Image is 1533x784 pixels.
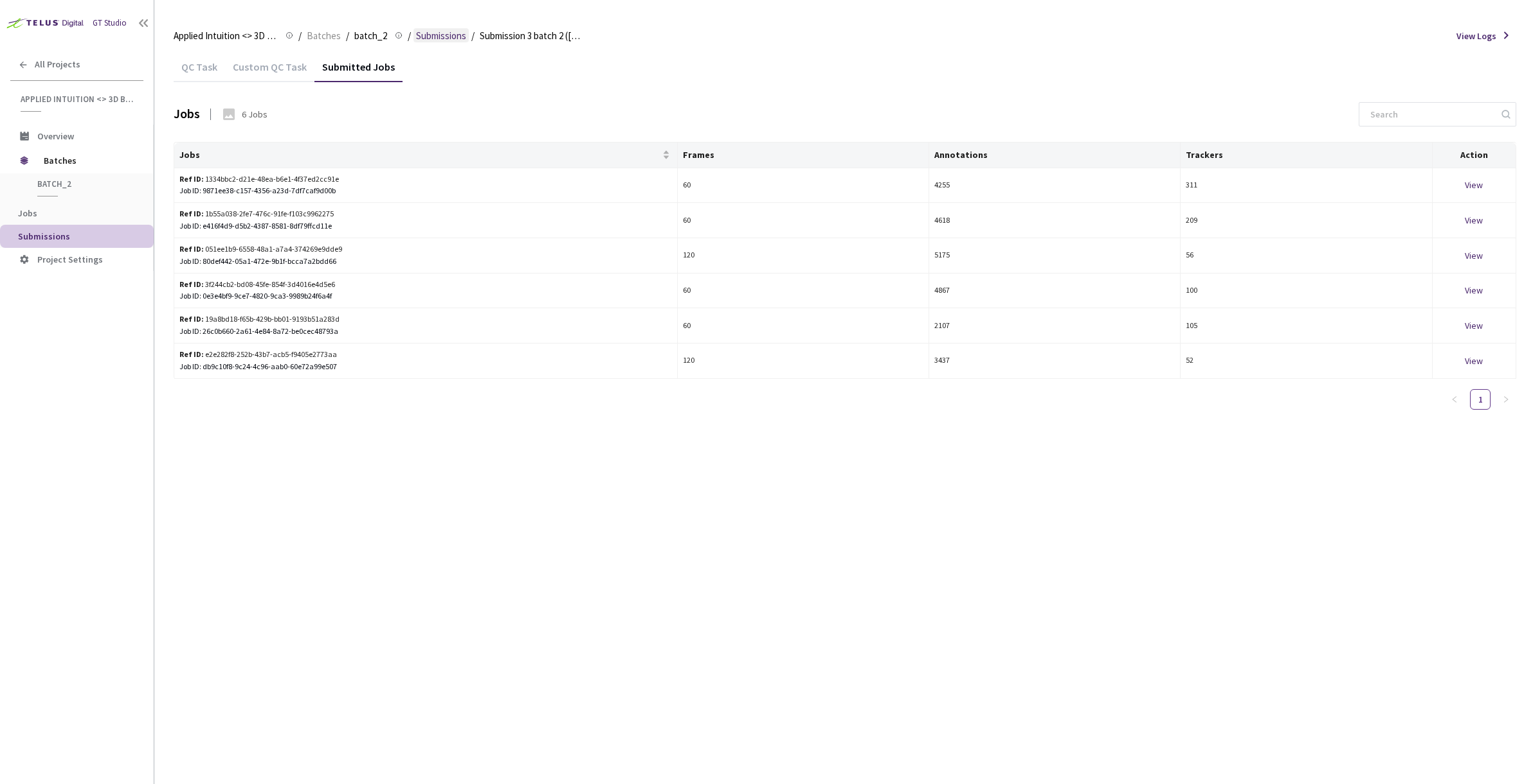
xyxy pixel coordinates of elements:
td: 120 [678,238,929,274]
span: batch_2 [354,28,387,44]
th: Action [1433,143,1516,168]
div: e2e282f8-252b-43b7-acb5-f9405e2773aa [179,349,402,361]
div: 19a8bd18-f65b-429b-bb01-9193b51a283d [179,313,402,326]
span: Overview [37,130,74,142]
div: 1b55a038-2fe7-476c-91fe-f103c9962275 [179,208,402,220]
div: Job ID: e416f4d9-d5b2-4387-8581-8df79ffcd11e [179,220,672,232]
td: 4867 [929,274,1181,309]
b: Ref ID: [179,349,204,359]
a: 1 [1471,390,1490,409]
span: left [1451,396,1458,403]
td: 5175 [929,238,1181,274]
td: 105 [1181,308,1432,344]
span: right [1502,396,1510,403]
span: Batches [44,148,132,173]
div: View [1438,213,1510,227]
li: 1 [1470,389,1491,410]
button: left [1444,389,1465,410]
div: View [1438,248,1510,263]
span: Applied Intuition <> 3D BBox - [PERSON_NAME] [21,94,136,105]
b: Ref ID: [179,279,204,289]
div: View [1438,178,1510,192]
th: Trackers [1181,143,1432,168]
div: Job ID: 80def442-05a1-472e-9b1f-bcca7a2bdd66 [179,256,672,268]
div: Job ID: db9c10f8-9c24-4c96-aab0-60e72a99e507 [179,361,672,373]
li: / [298,28,302,44]
a: Batches [304,28,343,42]
div: View [1438,354,1510,368]
div: View [1438,283,1510,297]
li: / [346,28,349,44]
b: Ref ID: [179,174,204,184]
td: 209 [1181,203,1432,238]
td: 3437 [929,344,1181,379]
span: Jobs [179,150,660,160]
div: GT Studio [93,17,127,30]
span: Jobs [18,207,37,219]
td: 60 [678,274,929,309]
td: 60 [678,308,929,344]
li: / [408,28,411,44]
td: 4255 [929,168,1181,204]
li: Previous Page [1444,389,1465,410]
a: Submissions [413,28,469,42]
span: Project Settings [37,254,103,265]
b: Ref ID: [179,209,204,218]
th: Frames [678,143,929,168]
div: View [1438,318,1510,333]
span: Batches [307,28,341,44]
div: 1334bbc2-d21e-48ea-b6e1-4f37ed2cc91e [179,173,402,186]
span: batch_2 [37,179,132,189]
td: 311 [1181,168,1432,204]
span: Submissions [416,28,466,44]
b: Ref ID: [179,244,204,254]
td: 60 [678,203,929,238]
div: 6 Jobs [242,108,268,121]
div: Job ID: 9871ee38-c157-4356-a23d-7df7caf9d00b [179,185,672,197]
div: Job ID: 26c0b660-2a61-4e84-8a72-be0cec48793a [179,326,672,338]
td: 2107 [929,308,1181,344]
span: Submission 3 batch 2 ([DATE]) [480,28,584,44]
div: Custom QC Task [225,60,314,82]
li: / [471,28,475,44]
li: Next Page [1496,389,1516,410]
td: 56 [1181,238,1432,274]
div: Job ID: 0e3e4bf9-9ce7-4820-9ca3-9989b24f6a4f [179,290,672,302]
span: Applied Intuition <> 3D BBox - [PERSON_NAME] [174,28,278,44]
th: Annotations [929,143,1181,168]
div: 051ee1b9-6558-48a1-a7a4-374269e9dde9 [179,243,402,256]
td: 60 [678,168,929,204]
div: Submitted Jobs [314,60,403,82]
th: Jobs [174,143,678,168]
td: 120 [678,344,929,379]
b: Ref ID: [179,314,204,324]
div: Jobs [174,105,200,123]
span: View Logs [1456,30,1496,42]
div: 3f244cb2-bd08-45fe-854f-3d4016e4d5e6 [179,279,402,291]
td: 4618 [929,203,1181,238]
button: right [1496,389,1516,410]
input: Search [1363,103,1500,126]
span: Submissions [18,231,70,242]
td: 52 [1181,344,1432,379]
span: All Projects [35,59,80,70]
td: 100 [1181,274,1432,309]
div: QC Task [174,60,225,82]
